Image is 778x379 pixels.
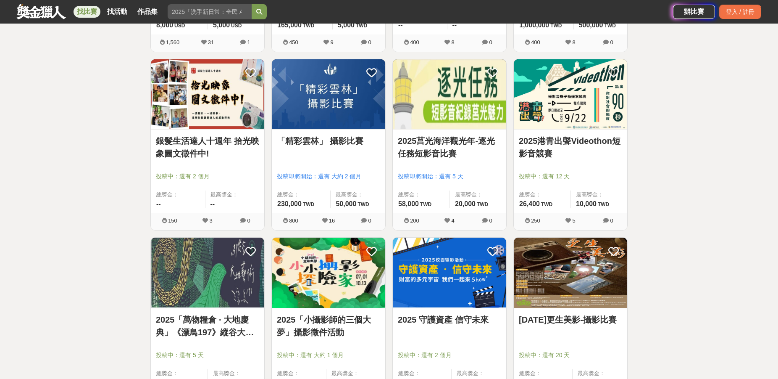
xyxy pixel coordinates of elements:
span: TWD [605,23,616,29]
img: Cover Image [151,238,264,308]
img: Cover Image [514,238,627,308]
span: 0 [247,217,250,224]
span: TWD [598,201,609,207]
span: 8 [451,39,454,45]
span: 投稿中：還有 2 個月 [398,351,501,360]
a: Cover Image [151,59,264,130]
span: 800 [289,217,298,224]
a: [DATE]更生美影-攝影比賽 [519,313,622,326]
span: 20,000 [455,200,476,207]
span: 總獎金： [398,191,444,199]
span: 10,000 [576,200,597,207]
span: 230,000 [277,200,302,207]
span: 9 [330,39,333,45]
span: 5,000 [338,21,355,29]
span: 總獎金： [277,369,321,378]
span: 500,000 [579,21,603,29]
span: 投稿中：還有 大約 1 個月 [277,351,380,360]
span: TWD [303,23,314,29]
span: 4 [451,217,454,224]
span: 1,560 [166,39,180,45]
span: 投稿中：還有 2 個月 [156,172,259,181]
span: 總獎金： [277,191,325,199]
span: 1 [247,39,250,45]
span: 最高獎金： [578,369,622,378]
span: 投稿中：還有 12 天 [519,172,622,181]
span: 最高獎金： [455,191,501,199]
span: -- [210,200,215,207]
img: Cover Image [393,238,506,308]
span: USD [231,23,242,29]
a: 找比賽 [74,6,100,18]
span: 16 [329,217,335,224]
span: TWD [356,23,367,29]
span: 400 [410,39,419,45]
a: 找活動 [104,6,131,18]
span: 450 [289,39,298,45]
span: 165,000 [277,21,302,29]
span: 150 [168,217,177,224]
img: Cover Image [393,59,506,130]
span: TWD [357,201,369,207]
span: TWD [420,201,431,207]
span: 58,000 [398,200,419,207]
span: 最高獎金： [210,191,260,199]
span: -- [156,200,161,207]
input: 2025「洗手新日常：全民 ALL IN」洗手歌全台徵選 [168,4,252,19]
span: USD [174,23,185,29]
span: 投稿即將開始：還有 5 天 [398,172,501,181]
img: Cover Image [151,59,264,130]
span: 31 [208,39,214,45]
span: 投稿即將開始：還有 大約 2 個月 [277,172,380,181]
span: TWD [541,201,552,207]
span: 26,400 [519,200,540,207]
span: 5,000 [213,21,230,29]
a: 辦比賽 [673,5,715,19]
span: 3 [209,217,212,224]
span: 0 [489,217,492,224]
span: 8,000 [156,21,173,29]
a: Cover Image [514,59,627,130]
span: 投稿中：還有 5 天 [156,351,259,360]
span: 最高獎金： [576,191,622,199]
span: 總獎金： [156,369,202,378]
span: 0 [368,217,371,224]
a: 2025「小攝影師的三個大夢」攝影徵件活動 [277,313,380,339]
span: 200 [410,217,419,224]
span: 8 [572,39,575,45]
a: 作品集 [134,6,161,18]
div: 登入 / 註冊 [719,5,761,19]
span: 1,000,000 [519,21,549,29]
span: 5 [572,217,575,224]
span: -- [398,21,403,29]
a: 2025港青出聲Videothon短影音競賽 [519,135,622,160]
a: 2025 守護資產 信守未來 [398,313,501,326]
span: 0 [489,39,492,45]
span: TWD [303,201,314,207]
span: -- [452,21,457,29]
span: 投稿中：還有 20 天 [519,351,622,360]
span: 250 [531,217,540,224]
span: 總獎金： [156,191,200,199]
span: 總獎金： [519,191,565,199]
span: TWD [477,201,488,207]
span: 0 [610,217,613,224]
a: 2025莒光海洋觀光年-逐光任務短影音比賽 [398,135,501,160]
span: 0 [610,39,613,45]
span: 總獎金： [519,369,567,378]
span: 最高獎金： [457,369,501,378]
span: 0 [368,39,371,45]
img: Cover Image [514,59,627,130]
img: Cover Image [272,59,385,130]
span: 400 [531,39,540,45]
span: 最高獎金： [331,369,381,378]
span: 50,000 [336,200,356,207]
a: Cover Image [272,238,385,308]
a: 2025「萬物糧倉 · 大地慶典」《漂鳥197》縱谷大地藝術季計畫 攝影比賽 [156,313,259,339]
span: 最高獎金： [213,369,259,378]
a: Cover Image [393,59,506,130]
